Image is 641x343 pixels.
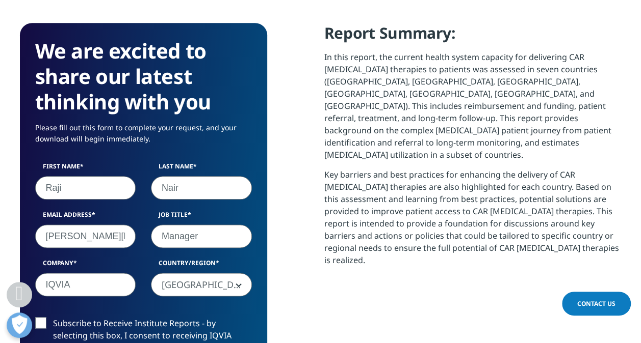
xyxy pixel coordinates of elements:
h3: We are excited to share our latest thinking with you [35,38,252,115]
h4: Report Summary: [324,23,622,51]
label: Email Address [35,210,136,224]
label: Last Name [151,162,252,176]
span: Contact Us [577,299,616,308]
span: India [151,273,251,297]
p: In this report, the current health system capacity for delivering CAR [MEDICAL_DATA] therapies to... [324,51,622,168]
button: Open Preferences [7,312,32,338]
label: Job Title [151,210,252,224]
label: Company [35,259,136,273]
a: Contact Us [562,292,631,316]
p: Please fill out this form to complete your request, and your download will begin immediately. [35,122,252,152]
span: India [151,273,252,296]
label: First Name [35,162,136,176]
p: Key barriers and best practices for enhancing the delivery of CAR [MEDICAL_DATA] therapies are al... [324,168,622,274]
label: Country/Region [151,259,252,273]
